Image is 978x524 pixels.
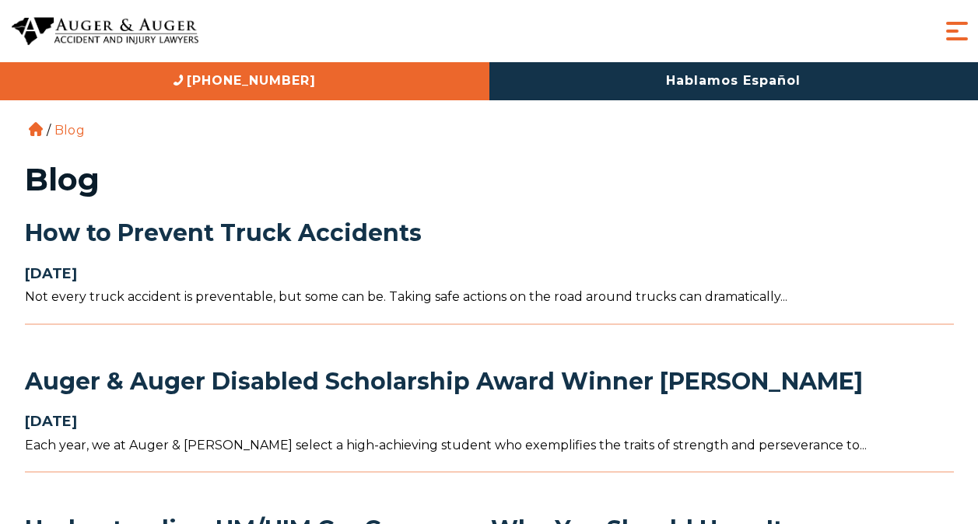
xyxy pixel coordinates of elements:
[25,286,954,307] p: Not every truck accident is preventable, but some can be. Taking safe actions on the road around ...
[25,265,77,282] strong: [DATE]
[941,16,973,47] button: Menu
[25,413,77,430] strong: [DATE]
[12,17,198,46] img: Auger & Auger Accident and Injury Lawyers Logo
[29,122,43,136] a: Home
[25,218,422,247] a: How to Prevent Truck Accidents
[25,367,863,396] a: Auger & Auger Disabled Scholarship Award Winner [PERSON_NAME]
[25,435,954,456] p: Each year, we at Auger & [PERSON_NAME] select a high-achieving student who exemplifies the traits...
[25,164,954,195] h1: Blog
[51,123,89,138] li: Blog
